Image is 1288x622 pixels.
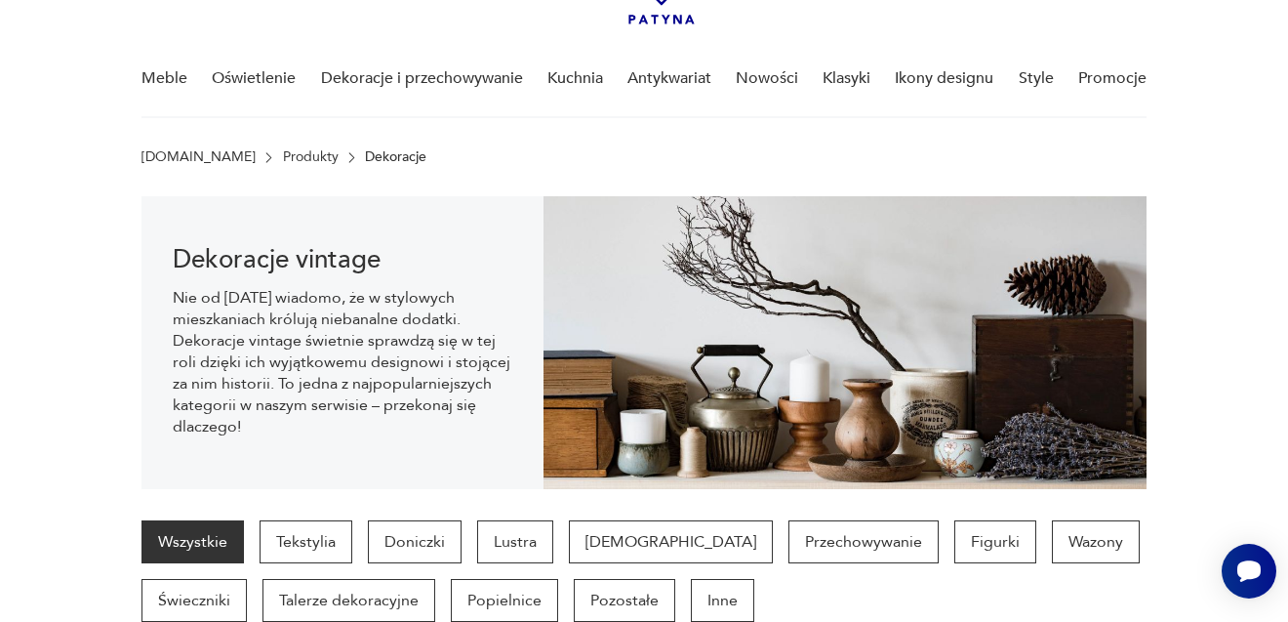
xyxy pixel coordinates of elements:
a: Kuchnia [547,41,603,116]
a: Dekoracje i przechowywanie [321,41,523,116]
a: Wszystkie [141,520,244,563]
iframe: Smartsupp widget button [1222,544,1276,599]
a: [DOMAIN_NAME] [141,149,256,165]
a: Produkty [283,149,339,165]
a: Style [1019,41,1054,116]
a: Popielnice [451,579,558,622]
a: Doniczki [368,520,462,563]
a: Świeczniki [141,579,247,622]
p: Nie od [DATE] wiadomo, że w stylowych mieszkaniach królują niebanalne dodatki. Dekoracje vintage ... [173,287,512,437]
a: Talerze dekoracyjne [262,579,435,622]
img: 3afcf10f899f7d06865ab57bf94b2ac8.jpg [543,196,1147,489]
a: Antykwariat [627,41,711,116]
a: Lustra [477,520,553,563]
a: Promocje [1078,41,1147,116]
a: Wazony [1052,520,1140,563]
h1: Dekoracje vintage [173,248,512,271]
a: [DEMOGRAPHIC_DATA] [569,520,773,563]
a: Ikony designu [895,41,993,116]
a: Inne [691,579,754,622]
a: Przechowywanie [788,520,939,563]
a: Figurki [954,520,1036,563]
a: Oświetlenie [212,41,296,116]
a: Pozostałe [574,579,675,622]
a: Klasyki [823,41,870,116]
a: Tekstylia [260,520,352,563]
a: Meble [141,41,187,116]
p: Dekoracje [365,149,426,165]
a: Nowości [736,41,798,116]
